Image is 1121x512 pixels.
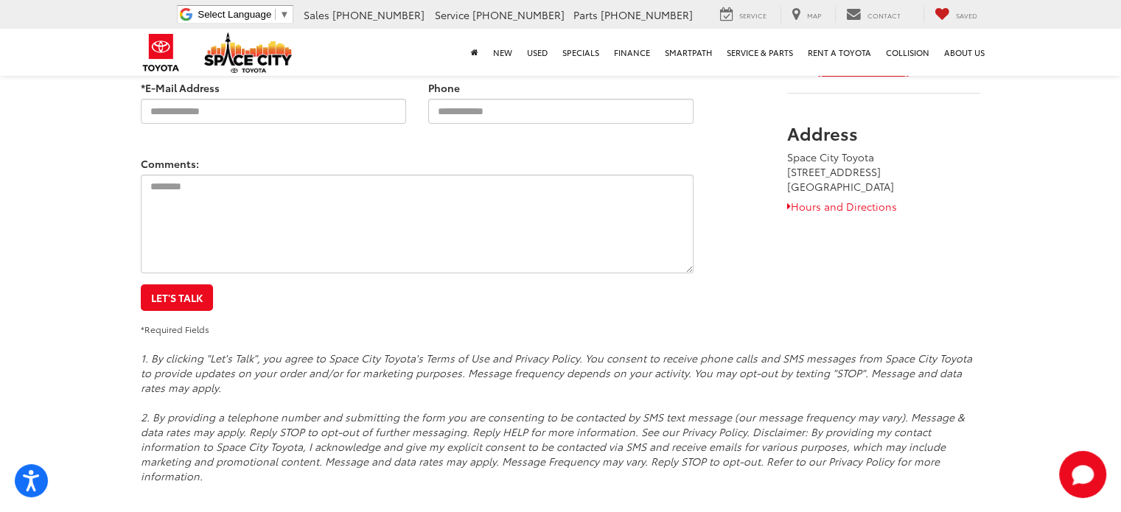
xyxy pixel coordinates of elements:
a: Service & Parts [719,29,800,76]
img: Space City Toyota [204,32,293,73]
span: Service [739,10,766,20]
a: Specials [555,29,607,76]
a: Map [780,7,832,23]
a: Collision [879,29,937,76]
button: Let's Talk [141,284,213,311]
span: [PHONE_NUMBER] [601,7,693,22]
em: 1. By clicking "Let's Talk", you agree to Space City Toyota's Terms of Use and Privacy Policy. Yo... [141,351,972,483]
img: Toyota [133,29,189,77]
span: ▼ [279,9,289,20]
a: New [486,29,520,76]
a: My Saved Vehicles [923,7,988,23]
span: Service [435,7,469,22]
svg: Start Chat [1059,451,1106,498]
h3: Address [787,123,981,142]
label: Phone [428,80,460,95]
address: Space City Toyota [STREET_ADDRESS] [GEOGRAPHIC_DATA] [787,150,981,194]
span: Map [807,10,821,20]
span: Saved [956,10,977,20]
small: *Required Fields [141,323,209,335]
span: Sales [304,7,329,22]
span: ​ [275,9,276,20]
span: [PHONE_NUMBER] [332,7,425,22]
a: Select Language​ [198,9,289,20]
span: Select Language [198,9,271,20]
a: Hours and Directions [787,199,897,214]
a: Home [464,29,486,76]
label: Comments: [141,156,199,171]
span: [PHONE_NUMBER] [472,7,565,22]
span: Parts [573,7,598,22]
a: Used [520,29,555,76]
a: Service [709,7,778,23]
a: About Us [937,29,992,76]
a: Contact [835,7,912,23]
button: Toggle Chat Window [1059,451,1106,498]
span: Contact [867,10,901,20]
a: SmartPath [657,29,719,76]
a: Finance [607,29,657,76]
label: *E-Mail Address [141,80,220,95]
a: Rent a Toyota [800,29,879,76]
